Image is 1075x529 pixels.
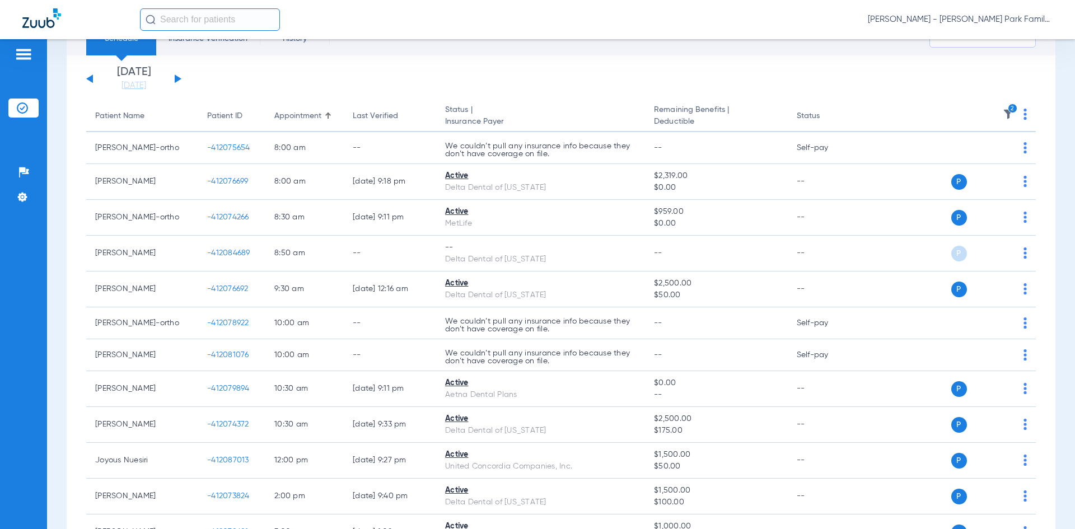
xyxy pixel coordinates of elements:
[445,170,636,182] div: Active
[265,479,344,514] td: 2:00 PM
[445,242,636,254] div: --
[445,317,636,333] p: We couldn’t pull any insurance info because they don’t have coverage on file.
[344,407,436,443] td: [DATE] 9:33 PM
[1023,247,1027,259] img: group-dot-blue.svg
[265,307,344,339] td: 10:00 AM
[951,282,967,297] span: P
[445,425,636,437] div: Delta Dental of [US_STATE]
[654,377,778,389] span: $0.00
[445,289,636,301] div: Delta Dental of [US_STATE]
[207,319,249,327] span: -412078922
[344,236,436,271] td: --
[344,307,436,339] td: --
[654,170,778,182] span: $2,319.00
[436,101,645,132] th: Status |
[654,289,778,301] span: $50.00
[207,110,242,122] div: Patient ID
[86,236,198,271] td: [PERSON_NAME]
[445,485,636,497] div: Active
[344,200,436,236] td: [DATE] 9:11 PM
[788,271,863,307] td: --
[207,492,250,500] span: -412073824
[654,218,778,230] span: $0.00
[207,110,256,122] div: Patient ID
[951,417,967,433] span: P
[344,443,436,479] td: [DATE] 9:27 PM
[207,285,249,293] span: -412076692
[86,443,198,479] td: Joyous Nuesiri
[654,144,662,152] span: --
[445,182,636,194] div: Delta Dental of [US_STATE]
[265,132,344,164] td: 8:00 AM
[654,461,778,472] span: $50.00
[445,349,636,365] p: We couldn’t pull any insurance info because they don’t have coverage on file.
[654,449,778,461] span: $1,500.00
[788,479,863,514] td: --
[951,174,967,190] span: P
[951,489,967,504] span: P
[265,339,344,371] td: 10:00 AM
[445,461,636,472] div: United Concordia Companies, Inc.
[274,110,321,122] div: Appointment
[265,443,344,479] td: 12:00 PM
[207,213,249,221] span: -412074266
[353,110,398,122] div: Last Verified
[1023,142,1027,153] img: group-dot-blue.svg
[344,164,436,200] td: [DATE] 9:18 PM
[951,210,967,226] span: P
[445,389,636,401] div: Aetna Dental Plans
[1023,176,1027,187] img: group-dot-blue.svg
[1023,212,1027,223] img: group-dot-blue.svg
[788,443,863,479] td: --
[445,218,636,230] div: MetLife
[86,200,198,236] td: [PERSON_NAME]-ortho
[445,206,636,218] div: Active
[1008,104,1018,114] i: 2
[1023,490,1027,502] img: group-dot-blue.svg
[654,206,778,218] span: $959.00
[207,351,249,359] span: -412081076
[654,497,778,508] span: $100.00
[788,339,863,371] td: Self-pay
[86,132,198,164] td: [PERSON_NAME]-ortho
[344,371,436,407] td: [DATE] 9:11 PM
[22,8,61,28] img: Zuub Logo
[207,177,249,185] span: -412076699
[788,307,863,339] td: Self-pay
[645,101,787,132] th: Remaining Benefits |
[265,271,344,307] td: 9:30 AM
[951,453,967,469] span: P
[207,420,249,428] span: -412074372
[868,14,1053,25] span: [PERSON_NAME] - [PERSON_NAME] Park Family Dentistry
[788,236,863,271] td: --
[146,15,156,25] img: Search Icon
[86,479,198,514] td: [PERSON_NAME]
[265,371,344,407] td: 10:30 AM
[1023,455,1027,466] img: group-dot-blue.svg
[788,200,863,236] td: --
[100,67,167,91] li: [DATE]
[86,339,198,371] td: [PERSON_NAME]
[344,271,436,307] td: [DATE] 12:16 AM
[15,48,32,61] img: hamburger-icon
[95,110,189,122] div: Patient Name
[654,278,778,289] span: $2,500.00
[654,351,662,359] span: --
[1023,383,1027,394] img: group-dot-blue.svg
[86,164,198,200] td: [PERSON_NAME]
[344,339,436,371] td: --
[654,319,662,327] span: --
[265,164,344,200] td: 8:00 AM
[207,144,250,152] span: -412075654
[86,371,198,407] td: [PERSON_NAME]
[445,254,636,265] div: Delta Dental of [US_STATE]
[654,116,778,128] span: Deductible
[207,385,250,392] span: -412079894
[207,249,250,257] span: -412084689
[1023,349,1027,361] img: group-dot-blue.svg
[654,425,778,437] span: $175.00
[1023,283,1027,294] img: group-dot-blue.svg
[788,407,863,443] td: --
[274,110,335,122] div: Appointment
[1023,419,1027,430] img: group-dot-blue.svg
